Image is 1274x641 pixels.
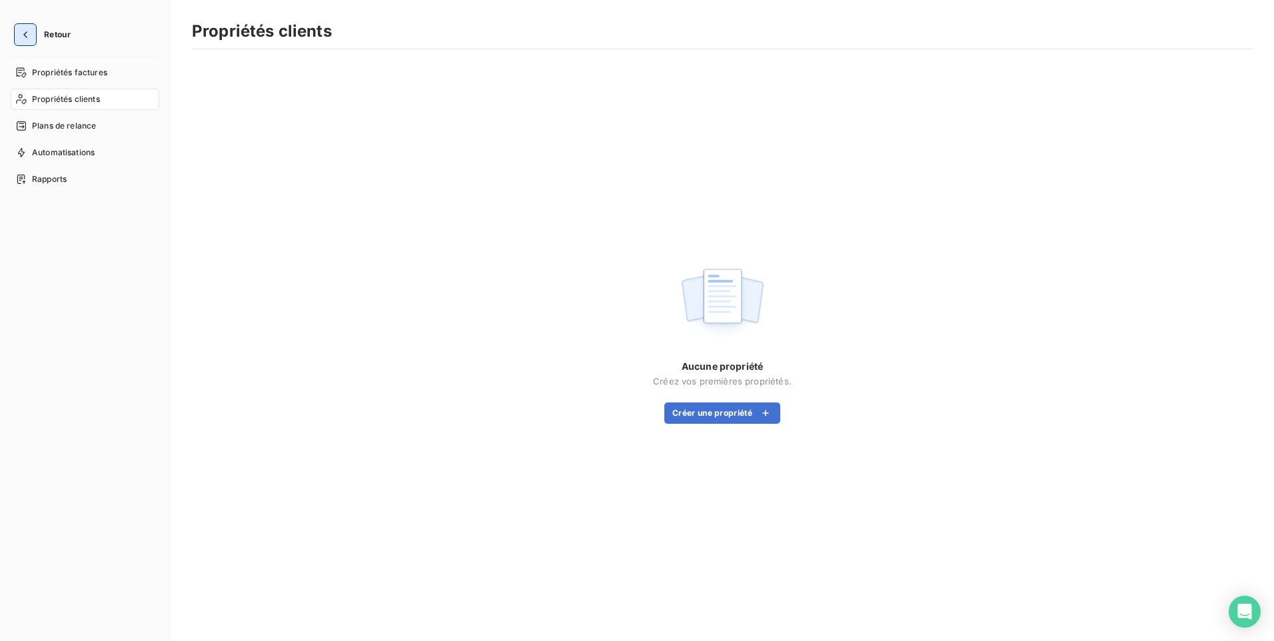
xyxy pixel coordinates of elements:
[1229,596,1261,628] div: Open Intercom Messenger
[32,93,100,105] span: Propriétés clients
[664,402,780,424] button: Créer une propriété
[32,173,67,185] span: Rapports
[192,19,332,43] h3: Propriétés clients
[11,169,159,190] a: Rapports
[32,147,95,159] span: Automatisations
[682,360,763,373] span: Aucune propriété
[32,120,96,132] span: Plans de relance
[11,115,159,137] a: Plans de relance
[11,142,159,163] a: Automatisations
[680,261,765,344] img: empty state
[44,31,71,39] span: Retour
[11,89,159,110] a: Propriétés clients
[653,376,792,386] span: Créez vos premières propriétés.
[32,67,107,79] span: Propriétés factures
[11,62,159,83] a: Propriétés factures
[11,24,81,45] button: Retour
